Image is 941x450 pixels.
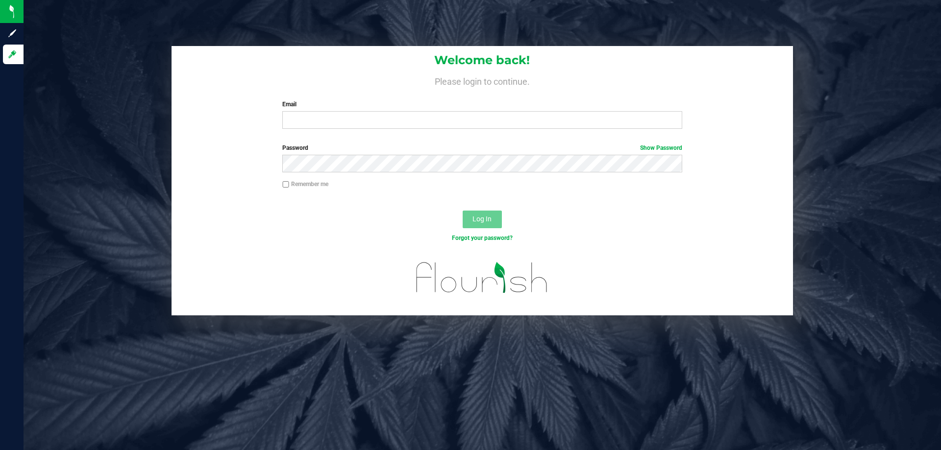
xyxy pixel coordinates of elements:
[282,181,289,188] input: Remember me
[282,180,328,189] label: Remember me
[172,74,793,86] h4: Please login to continue.
[463,211,502,228] button: Log In
[7,28,17,38] inline-svg: Sign up
[452,235,513,241] a: Forgot your password?
[282,100,682,109] label: Email
[282,144,308,151] span: Password
[172,54,793,67] h1: Welcome back!
[7,49,17,59] inline-svg: Log in
[472,215,492,223] span: Log In
[640,144,682,151] a: Show Password
[404,253,560,303] img: flourish_logo.svg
